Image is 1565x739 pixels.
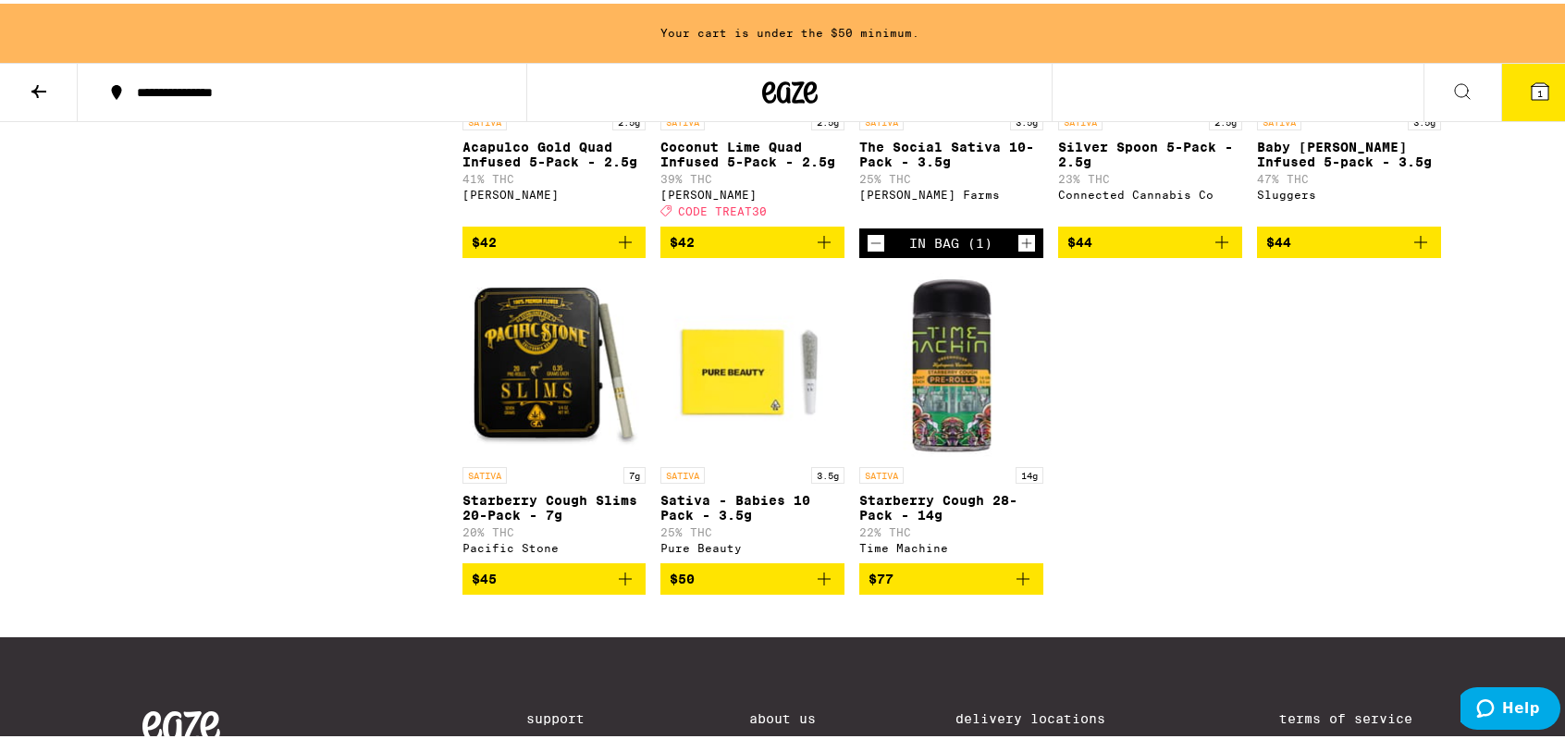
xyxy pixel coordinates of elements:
[1460,684,1560,730] iframe: Opens a widget where you can find more information
[660,185,844,197] div: [PERSON_NAME]
[1537,84,1543,95] span: 1
[859,269,1043,454] img: Time Machine - Starberry Cough 28-Pack - 14g
[1058,169,1242,181] p: 23% THC
[660,269,844,454] img: Pure Beauty - Sativa - Babies 10 Pack - 3.5g
[859,463,904,480] p: SATIVA
[670,231,695,246] span: $42
[859,489,1043,519] p: Starberry Cough 28-Pack - 14g
[1257,169,1441,181] p: 47% THC
[1279,708,1437,722] a: Terms of Service
[859,560,1043,591] button: Add to bag
[462,463,507,480] p: SATIVA
[1016,463,1043,480] p: 14g
[472,231,497,246] span: $42
[859,136,1043,166] p: The Social Sativa 10-Pack - 3.5g
[462,269,647,560] a: Open page for Starberry Cough Slims 20-Pack - 7g from Pacific Stone
[462,223,647,254] button: Add to bag
[660,538,844,550] div: Pure Beauty
[909,232,992,247] div: In Bag (1)
[462,489,647,519] p: Starberry Cough Slims 20-Pack - 7g
[462,538,647,550] div: Pacific Stone
[462,523,647,535] p: 20% THC
[1266,231,1291,246] span: $44
[859,538,1043,550] div: Time Machine
[859,185,1043,197] div: [PERSON_NAME] Farms
[660,223,844,254] button: Add to bag
[859,169,1043,181] p: 25% THC
[811,463,844,480] p: 3.5g
[1257,185,1441,197] div: Sluggers
[670,568,695,583] span: $50
[1257,136,1441,166] p: Baby [PERSON_NAME] Infused 5-pack - 3.5g
[1017,230,1036,249] button: Increment
[859,523,1043,535] p: 22% THC
[867,230,885,249] button: Decrement
[660,489,844,519] p: Sativa - Babies 10 Pack - 3.5g
[1058,185,1242,197] div: Connected Cannabis Co
[859,269,1043,560] a: Open page for Starberry Cough 28-Pack - 14g from Time Machine
[623,463,646,480] p: 7g
[526,708,610,722] a: Support
[462,560,647,591] button: Add to bag
[1067,231,1092,246] span: $44
[678,202,767,214] span: CODE TREAT30
[955,708,1139,722] a: Delivery Locations
[660,169,844,181] p: 39% THC
[1058,136,1242,166] p: Silver Spoon 5-Pack - 2.5g
[660,136,844,166] p: Coconut Lime Quad Infused 5-Pack - 2.5g
[1058,223,1242,254] button: Add to bag
[462,169,647,181] p: 41% THC
[660,523,844,535] p: 25% THC
[462,136,647,166] p: Acapulco Gold Quad Infused 5-Pack - 2.5g
[749,708,816,722] a: About Us
[660,463,705,480] p: SATIVA
[472,568,497,583] span: $45
[1257,223,1441,254] button: Add to bag
[462,269,647,454] img: Pacific Stone - Starberry Cough Slims 20-Pack - 7g
[462,185,647,197] div: [PERSON_NAME]
[660,560,844,591] button: Add to bag
[660,269,844,560] a: Open page for Sativa - Babies 10 Pack - 3.5g from Pure Beauty
[869,568,893,583] span: $77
